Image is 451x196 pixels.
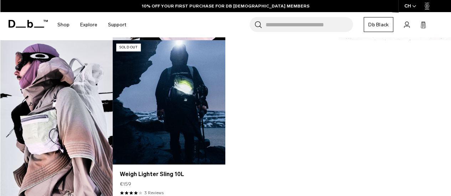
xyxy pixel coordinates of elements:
[52,12,132,37] nav: Main Navigation
[57,12,70,37] a: Shop
[80,12,97,37] a: Explore
[116,44,140,51] p: Sold Out
[113,40,225,165] a: Weigh Lighter Sling 10L
[364,17,393,32] a: Db Black
[120,170,218,179] a: Weigh Lighter Sling 10L
[144,190,164,196] a: 3 reviews
[120,180,131,188] span: €159
[108,12,126,37] a: Support
[142,3,309,9] a: 10% OFF YOUR FIRST PURCHASE FOR DB [DEMOGRAPHIC_DATA] MEMBERS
